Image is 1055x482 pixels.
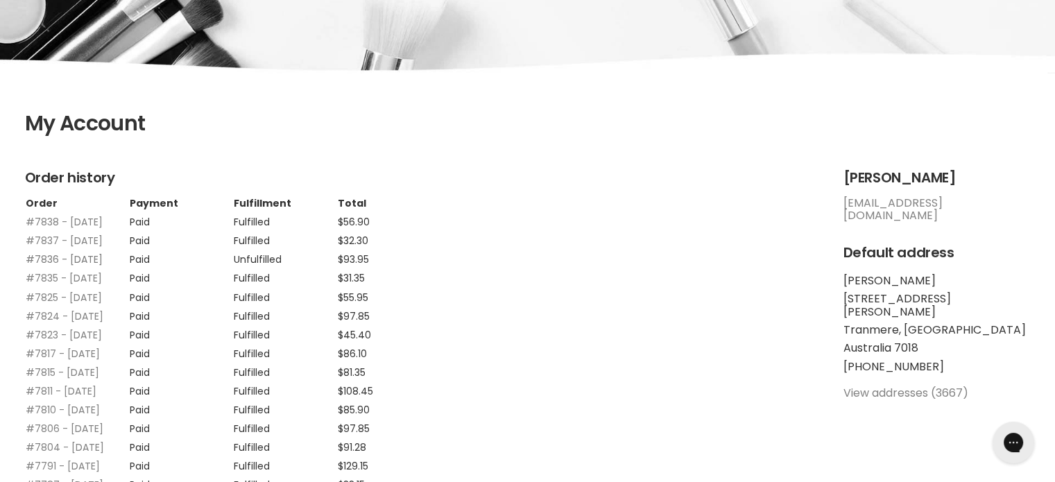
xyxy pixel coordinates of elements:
iframe: Gorgias live chat messenger [986,417,1041,468]
td: Paid [129,416,233,435]
span: $55.95 [338,291,368,304]
td: Paid [129,360,233,379]
span: $108.45 [338,384,373,398]
a: #7838 - [DATE] [26,215,103,229]
td: Fulfilled [233,266,337,284]
td: Fulfilled [233,360,337,379]
td: Fulfilled [233,454,337,472]
span: $56.90 [338,215,370,229]
td: Paid [129,454,233,472]
td: Fulfilled [233,322,337,341]
th: Order [25,197,129,209]
span: $85.90 [338,403,370,417]
td: Paid [129,379,233,397]
td: Paid [129,285,233,304]
td: Fulfilled [233,209,337,228]
li: [PERSON_NAME] [843,275,1031,287]
a: #7817 - [DATE] [26,347,100,361]
span: $91.28 [338,440,366,454]
td: Fulfilled [233,341,337,360]
span: $45.40 [338,328,371,342]
td: Paid [129,228,233,247]
h1: My Account [25,112,1031,136]
li: [STREET_ADDRESS][PERSON_NAME] [843,293,1031,318]
h2: [PERSON_NAME] [843,170,1031,186]
span: $31.35 [338,271,365,285]
a: #7810 - [DATE] [26,403,100,417]
th: Total [337,197,441,209]
span: $97.85 [338,422,370,436]
td: Paid [129,209,233,228]
a: #7823 - [DATE] [26,328,102,342]
li: Australia 7018 [843,342,1031,354]
a: #7806 - [DATE] [26,422,103,436]
td: Paid [129,247,233,266]
a: #7824 - [DATE] [26,309,103,323]
a: [EMAIL_ADDRESS][DOMAIN_NAME] [843,195,943,223]
td: Paid [129,435,233,454]
td: Fulfilled [233,435,337,454]
h2: Default address [843,245,1031,261]
th: Payment [129,197,233,209]
span: $93.95 [338,252,369,266]
a: #7835 - [DATE] [26,271,102,285]
a: #7825 - [DATE] [26,291,102,304]
td: Fulfilled [233,379,337,397]
td: Fulfilled [233,416,337,435]
td: Paid [129,341,233,360]
a: View addresses (3667) [843,385,968,401]
a: #7836 - [DATE] [26,252,103,266]
li: [PHONE_NUMBER] [843,361,1031,373]
a: #7791 - [DATE] [26,459,100,473]
span: $97.85 [338,309,370,323]
td: Paid [129,266,233,284]
a: #7837 - [DATE] [26,234,103,248]
a: #7804 - [DATE] [26,440,104,454]
span: $129.15 [338,459,368,473]
td: Fulfilled [233,285,337,304]
span: $81.35 [338,365,366,379]
a: #7811 - [DATE] [26,384,96,398]
h2: Order history [25,170,816,186]
a: #7815 - [DATE] [26,365,99,379]
td: Fulfilled [233,228,337,247]
td: Paid [129,322,233,341]
th: Fulfillment [233,197,337,209]
span: $86.10 [338,347,367,361]
td: Paid [129,397,233,416]
td: Unfulfilled [233,247,337,266]
li: Tranmere, [GEOGRAPHIC_DATA] [843,324,1031,336]
td: Fulfilled [233,397,337,416]
span: $32.30 [338,234,368,248]
td: Fulfilled [233,304,337,322]
td: Paid [129,304,233,322]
